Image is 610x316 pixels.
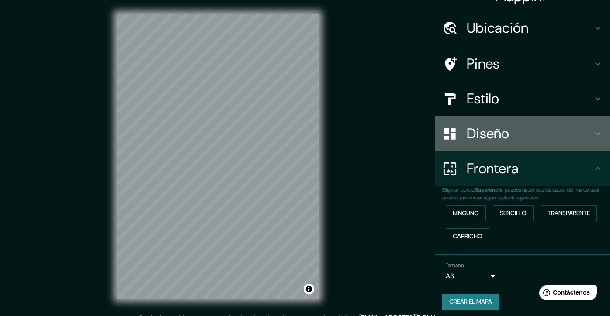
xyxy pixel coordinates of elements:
b: Sugerencia [475,186,503,193]
font: Capricho [453,231,482,242]
h4: Diseño [467,125,593,142]
button: Transparente [541,205,597,221]
font: Sencillo [500,208,527,219]
font: Crear el mapa [449,296,492,307]
button: Sencillo [493,205,534,221]
div: Ubicación [435,10,610,45]
div: A3 [446,269,498,283]
button: Crear el mapa [442,294,499,310]
button: Alternar atribución [304,284,314,294]
p: Elige un borde. : puedes hacer que las capas del marco sean opacas para crear algunos efectos gen... [442,186,610,202]
label: Tamaño [446,262,464,269]
h4: Frontera [467,160,593,177]
font: Transparente [548,208,590,219]
h4: Pines [467,55,593,72]
font: Ninguno [453,208,479,219]
button: Capricho [446,228,489,244]
h4: Ubicación [467,19,593,37]
h4: Estilo [467,90,593,107]
button: Ninguno [446,205,486,221]
div: Diseño [435,116,610,151]
div: Frontera [435,151,610,186]
div: Estilo [435,81,610,116]
div: Pines [435,46,610,81]
iframe: Help widget launcher [532,282,600,306]
canvas: Mapa [117,14,319,299]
